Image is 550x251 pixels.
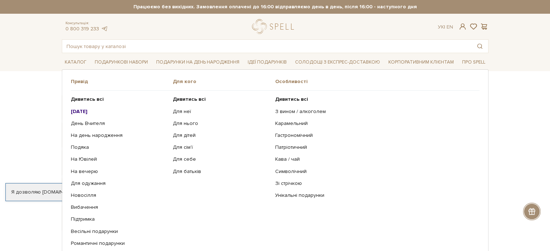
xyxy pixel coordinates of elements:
a: Для неї [173,108,270,115]
a: Романтичні подарунки [71,240,168,247]
a: Солодощі з експрес-доставкою [292,56,383,68]
a: Подарункові набори [92,57,151,68]
span: Для кого [173,78,275,85]
span: Привід [71,78,173,85]
a: Підтримка [71,216,168,222]
span: | [444,24,445,30]
a: Для дітей [173,132,270,139]
a: Дивитись всі [275,96,474,103]
a: Ідеї подарунків [245,57,290,68]
a: [DATE] [71,108,168,115]
a: Весільні подарунки [71,228,168,235]
a: Для батьків [173,168,270,175]
a: Корпоративним клієнтам [385,57,457,68]
a: En [447,24,453,30]
a: logo [252,19,297,34]
a: Для нього [173,120,270,127]
a: Зі стрічкою [275,180,474,187]
a: Новосілля [71,192,168,199]
a: Подарунки на День народження [153,57,242,68]
a: На вечерю [71,168,168,175]
a: Для одужання [71,180,168,187]
a: Кава / чай [275,156,474,163]
a: На день народження [71,132,168,139]
a: Для себе [173,156,270,163]
a: Патріотичний [275,144,474,151]
a: Каталог [62,57,89,68]
a: Карамельний [275,120,474,127]
b: Дивитись всі [275,96,308,102]
a: telegram [101,26,108,32]
a: Символічний [275,168,474,175]
input: Пошук товару у каталозі [62,40,472,53]
b: Дивитись всі [71,96,104,102]
strong: Працюємо без вихідних. Замовлення оплачені до 16:00 відправляємо день в день, після 16:00 - насту... [62,4,489,10]
a: Подяка [71,144,168,151]
a: Унікальні подарунки [275,192,474,199]
a: Вибачення [71,204,168,211]
span: Особливості [275,78,479,85]
a: Для сім'ї [173,144,270,151]
div: Я дозволяю [DOMAIN_NAME] використовувати [6,189,202,195]
a: Дивитись всі [173,96,270,103]
a: День Вчителя [71,120,168,127]
span: Консультація: [65,21,108,26]
a: 0 800 319 233 [65,26,99,32]
div: Ук [438,24,453,30]
a: Дивитись всі [71,96,168,103]
b: [DATE] [71,108,88,114]
a: На Ювілей [71,156,168,163]
button: Пошук товару у каталозі [472,40,488,53]
b: Дивитись всі [173,96,206,102]
a: Про Spell [459,57,488,68]
a: З вином / алкоголем [275,108,474,115]
a: Гастрономічний [275,132,474,139]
